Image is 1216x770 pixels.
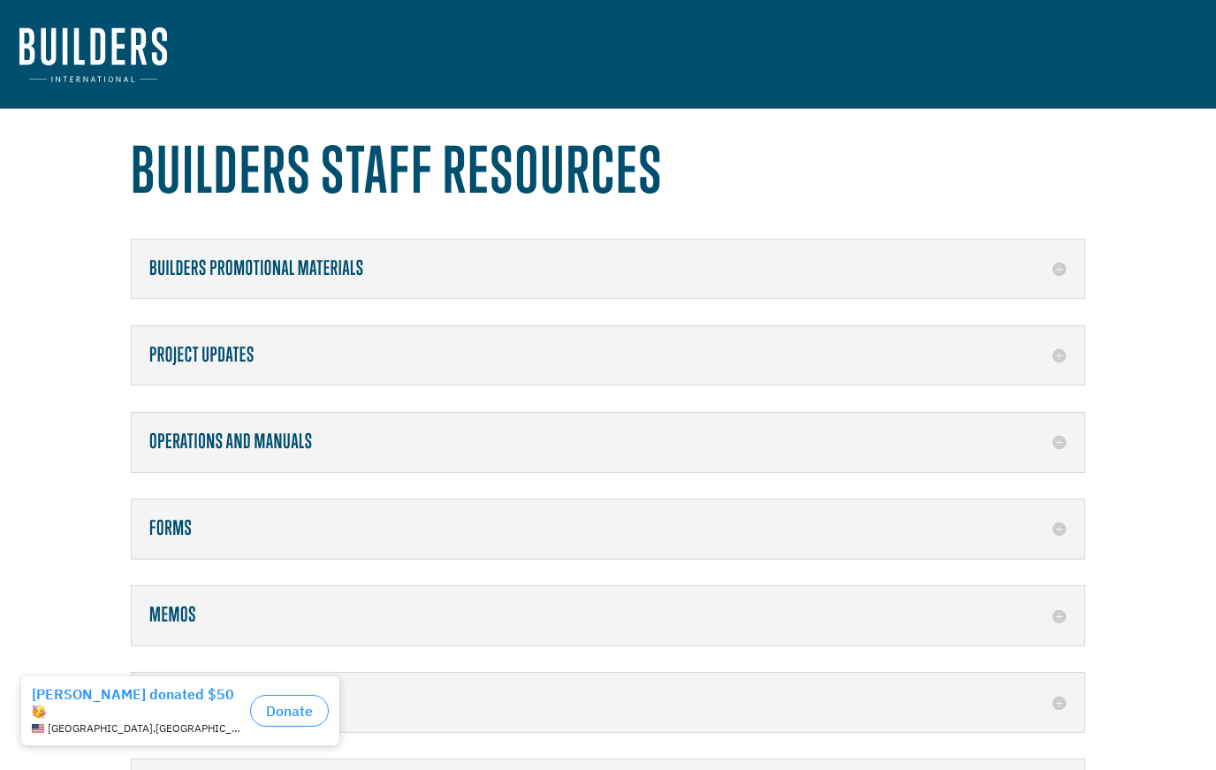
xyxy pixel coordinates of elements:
[149,604,1067,627] h5: Memos
[32,37,46,51] img: emoji partyFace
[32,55,44,67] img: US.png
[149,257,1067,280] h5: Builders Promotional Materials
[149,517,1067,540] h5: Forms
[149,431,1067,454] h5: Operations and Manuals
[48,55,243,67] span: [GEOGRAPHIC_DATA] , [GEOGRAPHIC_DATA]
[131,133,1085,215] h1: Builders Staff Resources
[19,27,167,82] img: Builders International
[149,344,1067,367] h5: Project Updates
[149,690,1067,713] h5: Builders Knowledge Base
[250,27,329,59] button: Donate
[32,18,243,53] div: [PERSON_NAME] donated $50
